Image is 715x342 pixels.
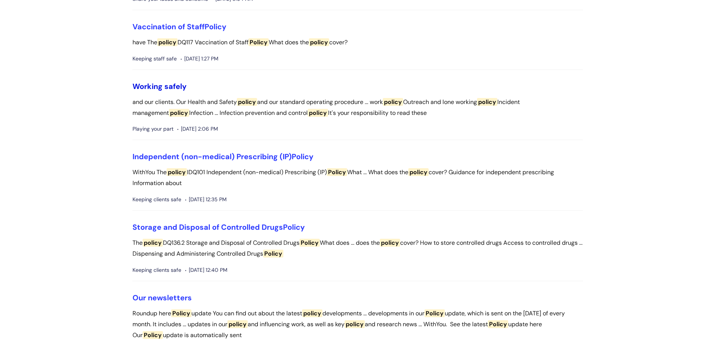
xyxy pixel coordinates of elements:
p: Roundup here update You can find out about the latest developments ... developments in our update... [132,308,583,340]
span: policy [309,38,329,46]
span: Policy [424,309,445,317]
a: Independent (non-medical) Prescribing (IP)Policy [132,152,313,161]
span: Policy [292,152,313,161]
span: Keeping clients safe [132,195,181,204]
span: [DATE] 12:40 PM [185,265,227,275]
p: and our clients. Our Health and Safety and our standard operating procedure ... work Outreach and... [132,97,583,119]
span: policy [308,109,328,117]
span: Policy [283,222,305,232]
span: Policy [143,331,163,339]
span: [DATE] 2:06 PM [177,124,218,134]
a: Our newsletters [132,293,192,303]
span: policy [143,239,163,247]
a: Working safely [132,81,187,91]
span: policy [302,309,322,317]
a: Vaccination of StaffPolicy [132,22,226,32]
span: Policy [327,168,347,176]
span: Policy [205,22,226,32]
span: [DATE] 12:35 PM [185,195,227,204]
p: WithYou The IDQ101 Independent (non-medical) Prescribing (IP) What ... What does the cover? Guida... [132,167,583,189]
span: policy [169,109,189,117]
span: Keeping clients safe [132,265,181,275]
p: The DQ136.2 Storage and Disposal of Controlled Drugs What does ... does the cover? How to store c... [132,238,583,259]
span: policy [157,38,178,46]
span: policy [227,320,248,328]
span: Policy [263,250,283,258]
span: policy [167,168,187,176]
span: Policy [248,38,269,46]
span: policy [380,239,400,247]
a: Storage and Disposal of Controlled DrugsPolicy [132,222,305,232]
span: policy [477,98,497,106]
span: policy [345,320,365,328]
span: policy [383,98,403,106]
span: Keeping staff safe [132,54,177,63]
span: Policy [171,309,191,317]
span: [DATE] 1:27 PM [181,54,218,63]
span: Playing your part [132,124,173,134]
span: Policy [300,239,320,247]
span: policy [408,168,429,176]
p: have The DQ117 Vaccination of Staff What does the cover? [132,37,583,48]
span: policy [237,98,257,106]
span: Policy [488,320,508,328]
